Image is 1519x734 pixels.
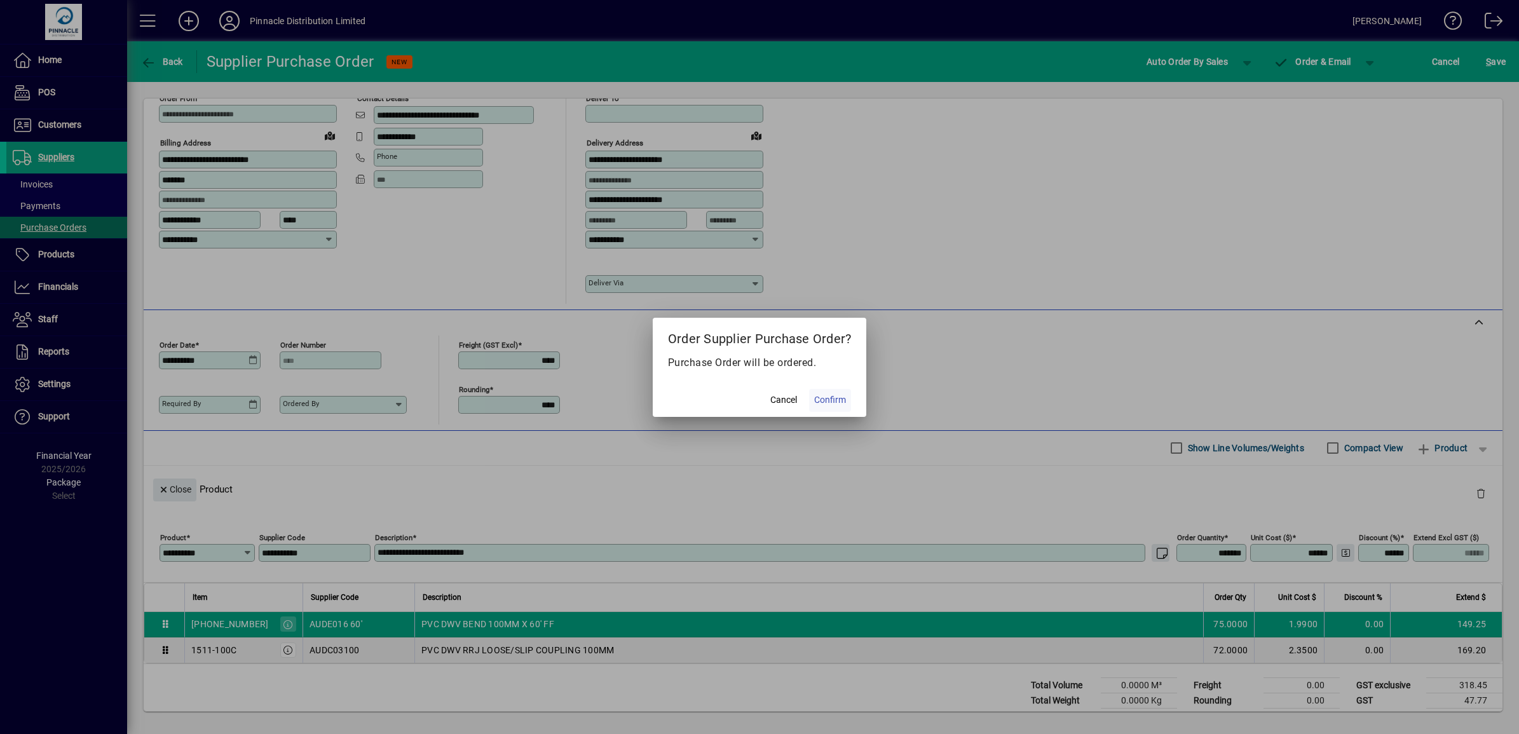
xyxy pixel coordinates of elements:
button: Confirm [809,389,851,412]
button: Cancel [763,389,804,412]
p: Purchase Order will be ordered. [668,355,852,370]
h2: Order Supplier Purchase Order? [653,318,867,355]
span: Cancel [770,393,797,407]
span: Confirm [814,393,846,407]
